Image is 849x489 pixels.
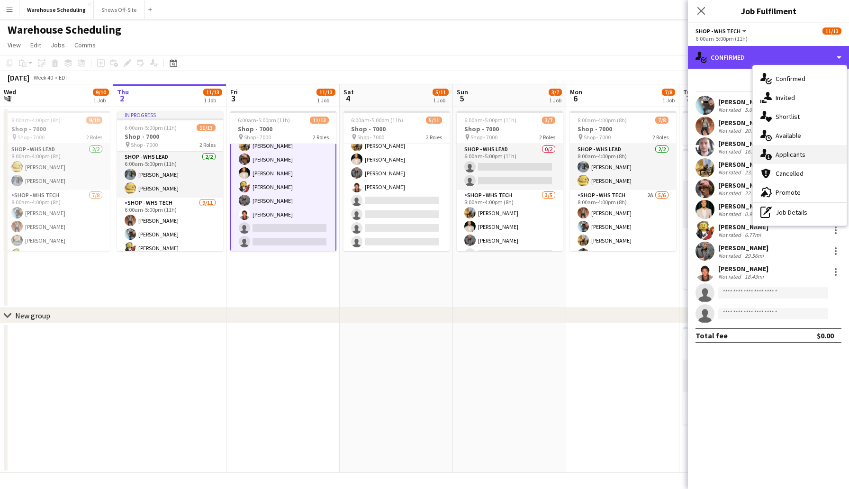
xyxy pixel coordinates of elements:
[718,118,768,127] div: [PERSON_NAME]
[74,41,96,49] span: Comms
[117,111,223,118] div: In progress
[197,124,216,131] span: 11/13
[776,188,801,197] span: Promote
[682,93,694,104] span: 7
[683,149,789,289] app-job-card: 8:00am-4:00pm (8h)8/9Shop - 7000 Shop - 70002 RolesShop - WHS Lead2/28:00am-4:00pm (8h)[PERSON_NA...
[753,203,847,222] div: Job Details
[570,88,582,96] span: Mon
[8,23,121,37] h1: Warehouse Scheduling
[342,93,354,104] span: 4
[718,148,743,155] div: Not rated
[718,139,768,148] div: [PERSON_NAME]
[688,46,849,69] div: Confirmed
[655,117,668,124] span: 7/8
[549,97,561,104] div: 1 Job
[94,0,145,19] button: Shows Off-Site
[464,117,516,124] span: 6:00am-5:00pm (11h)
[229,93,238,104] span: 3
[662,89,675,96] span: 7/8
[131,141,158,148] span: Shop - 7000
[18,134,45,141] span: Shop - 7000
[230,125,336,133] h3: Shop - 7000
[542,117,555,124] span: 3/7
[539,134,555,141] span: 2 Roles
[549,89,562,96] span: 3/7
[8,73,29,82] div: [DATE]
[718,181,768,190] div: [PERSON_NAME]
[19,0,94,19] button: Warehouse Scheduling
[93,89,109,96] span: 9/10
[718,223,768,231] div: [PERSON_NAME]
[718,190,743,197] div: Not rated
[244,134,271,141] span: Shop - 7000
[4,125,110,133] h3: Shop - 7000
[683,228,789,343] app-card-role: Shop - WHS Tech3A6/78:00am-4:00pm (8h)[PERSON_NAME][PERSON_NAME][PERSON_NAME][PERSON_NAME]
[455,93,468,104] span: 5
[776,112,800,121] span: Shortlist
[570,111,676,251] app-job-card: 8:00am-4:00pm (8h)7/8Shop - 7000 Shop - 70002 RolesShop - WHS Lead2/28:00am-4:00pm (8h)[PERSON_NA...
[776,93,795,102] span: Invited
[776,169,804,178] span: Cancelled
[116,93,129,104] span: 2
[457,111,563,251] div: 6:00am-5:00pm (11h)3/7Shop - 7000 Shop - 70002 RolesShop - WHS Lead0/26:00am-5:00pm (11h) Shop - ...
[31,74,55,81] span: Week 40
[743,190,766,197] div: 22.99mi
[683,163,789,171] h3: Shop - 7000
[822,27,841,35] span: 11/13
[776,150,805,159] span: Applicants
[117,132,223,141] h3: Shop - 7000
[30,41,41,49] span: Edit
[117,111,223,251] app-job-card: In progress6:00am-5:00pm (11h)11/13Shop - 7000 Shop - 70002 RolesShop - WHS Lead2/26:00am-5:00pm ...
[230,88,238,96] span: Fri
[4,144,110,190] app-card-role: Shop - WHS Lead2/28:00am-4:00pm (8h)[PERSON_NAME][PERSON_NAME]
[230,81,336,252] app-card-role: [PERSON_NAME][PERSON_NAME][PERSON_NAME][PERSON_NAME][PERSON_NAME][PERSON_NAME][PERSON_NAME][PERSO...
[125,124,177,131] span: 6:00am-5:00pm (11h)
[351,117,403,124] span: 6:00am-5:00pm (11h)
[683,125,789,133] h3: New job
[743,231,763,238] div: 6.77mi
[8,41,21,49] span: View
[457,125,563,133] h3: Shop - 7000
[683,327,789,425] app-job-card: 8:00am-4:00pm (8h)0/2New job2 RolesShop - WHS Lead0/18:00am-4:00pm (8h) Shop - WHS Tech0/18:00am-...
[743,148,766,155] div: 16.08mi
[584,134,611,141] span: Shop - 7000
[743,169,766,176] div: 23.93mi
[683,341,789,349] h3: New job
[51,41,65,49] span: Jobs
[426,134,442,141] span: 2 Roles
[86,117,102,124] span: 9/10
[316,89,335,96] span: 11/13
[570,125,676,133] h3: Shop - 7000
[343,111,450,251] div: 6:00am-5:00pm (11h)5/11Shop - 7000 Shop - 70002 RolesShop - WHS Tech5/98:00am-4:00pm (8h)[PERSON_...
[457,190,563,277] app-card-role: Shop - WHS Tech3/58:00am-4:00pm (8h)[PERSON_NAME][PERSON_NAME][PERSON_NAME]
[230,111,336,251] app-job-card: 6:00am-5:00pm (11h)11/13Shop - 7000 Shop - 70002 Roles[PERSON_NAME][PERSON_NAME][PERSON_NAME][PER...
[310,117,329,124] span: 11/13
[683,392,789,425] app-card-role: Shop - WHS Tech0/18:00am-4:00pm (8h)
[433,97,448,104] div: 1 Job
[683,111,789,145] app-job-card: New job
[15,311,50,320] div: New group
[27,39,45,51] a: Edit
[718,202,768,210] div: [PERSON_NAME]
[718,273,743,280] div: Not rated
[47,39,69,51] a: Jobs
[433,89,449,96] span: 5/11
[426,117,442,124] span: 5/11
[71,39,99,51] a: Comms
[457,144,563,190] app-card-role: Shop - WHS Lead0/26:00am-5:00pm (11h)
[688,5,849,17] h3: Job Fulfilment
[343,88,354,96] span: Sat
[117,88,129,96] span: Thu
[203,89,222,96] span: 11/13
[4,111,110,251] app-job-card: 8:00am-4:00pm (8h)9/10Shop - 7000 Shop - 70002 RolesShop - WHS Lead2/28:00am-4:00pm (8h)[PERSON_N...
[718,98,768,106] div: [PERSON_NAME]
[695,331,728,340] div: Total fee
[570,144,676,190] app-card-role: Shop - WHS Lead2/28:00am-4:00pm (8h)[PERSON_NAME][PERSON_NAME]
